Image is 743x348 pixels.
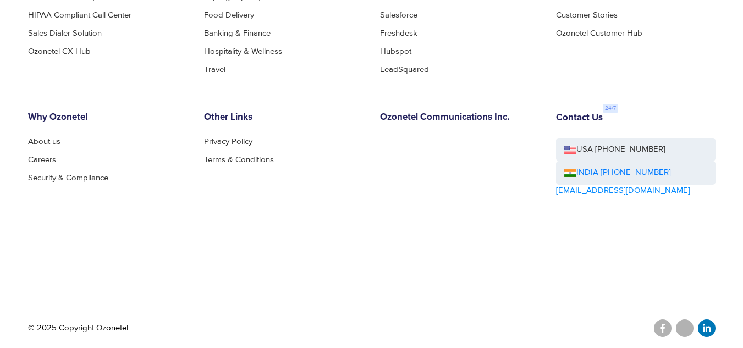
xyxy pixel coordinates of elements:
a: USA [PHONE_NUMBER] [556,138,716,162]
a: Food Delivery [204,11,254,19]
a: LeadSquared [380,65,429,74]
a: Freshdesk [380,29,417,37]
img: ind-flag.png [564,169,576,177]
a: Terms & Conditions [204,156,274,164]
p: © 2025 Copyright Ozonetel [28,322,128,335]
a: Customer Stories [556,11,618,19]
img: us-flag.png [564,146,576,154]
a: Ozonetel CX Hub [28,47,91,56]
h6: Why Ozonetel [28,112,188,123]
h6: Ozonetel Communications Inc. [380,112,540,123]
a: Sales Dialer Solution [28,29,102,37]
h6: Other Links [204,112,364,123]
a: About us [28,137,60,146]
a: Travel [204,65,225,74]
a: [EMAIL_ADDRESS][DOMAIN_NAME] [556,185,690,197]
a: Salesforce [380,11,417,19]
h6: Contact Us [556,113,603,124]
a: HIPAA Compliant Call Center [28,11,131,19]
a: Privacy Policy [204,137,252,146]
a: Hospitality & Wellness [204,47,282,56]
a: Hubspot [380,47,411,56]
a: Security & Compliance [28,174,108,182]
a: INDIA [PHONE_NUMBER] [564,167,671,179]
a: Ozonetel Customer Hub [556,29,642,37]
a: Careers [28,156,56,164]
a: Banking & Finance [204,29,271,37]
